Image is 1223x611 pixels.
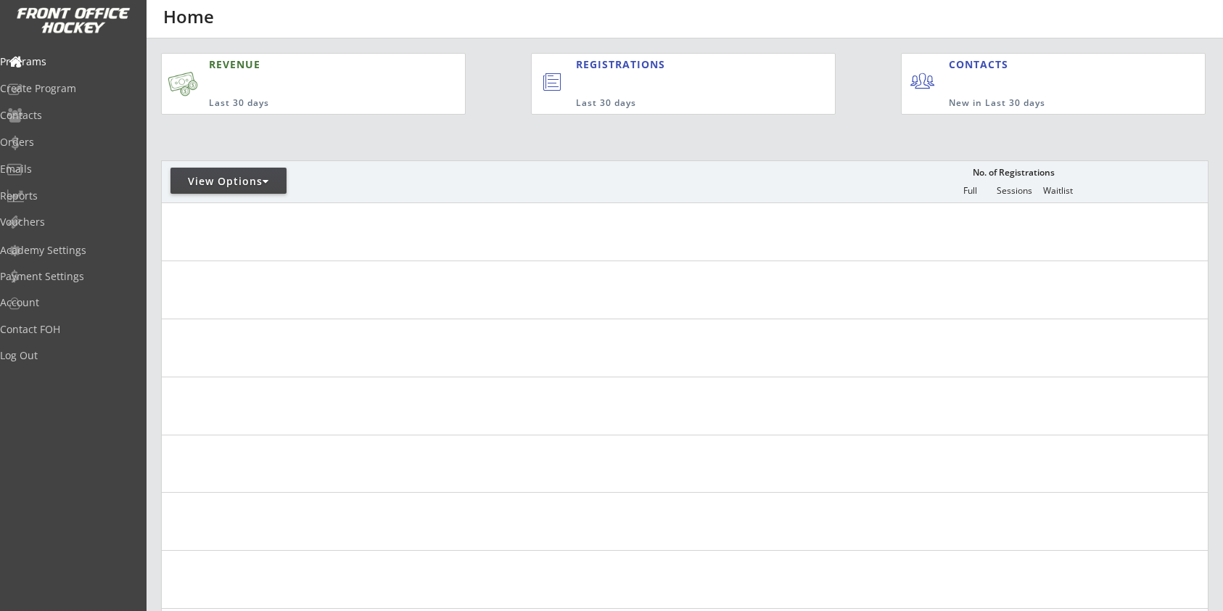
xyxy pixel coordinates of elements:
div: REVENUE [209,57,395,72]
div: Sessions [992,186,1036,196]
div: View Options [170,174,287,189]
div: No. of Registrations [968,168,1058,178]
div: Waitlist [1036,186,1079,196]
div: REGISTRATIONS [576,57,768,72]
div: Last 30 days [209,97,395,110]
div: Full [948,186,992,196]
div: Last 30 days [576,97,775,110]
div: New in Last 30 days [949,97,1137,110]
div: CONTACTS [949,57,1015,72]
